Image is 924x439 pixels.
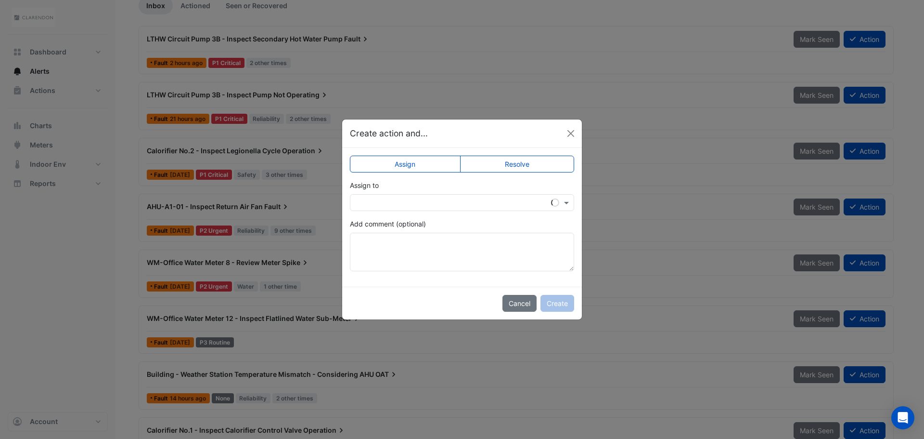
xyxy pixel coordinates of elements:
[891,406,914,429] div: Open Intercom Messenger
[350,219,426,229] label: Add comment (optional)
[350,180,379,190] label: Assign to
[460,156,575,173] label: Resolve
[350,156,461,173] label: Assign
[350,127,428,140] h5: Create action and...
[502,295,537,312] button: Cancel
[564,126,578,141] button: Close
